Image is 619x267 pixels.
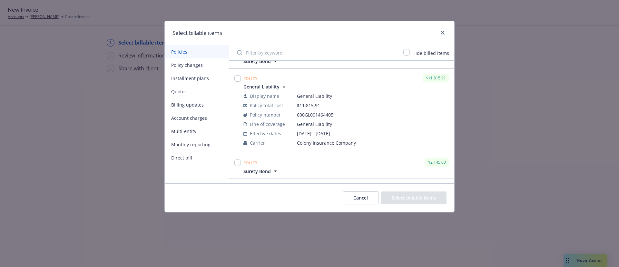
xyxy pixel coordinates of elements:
[250,130,281,137] span: Effective dates
[297,139,449,146] span: Colony Insurance Company
[243,83,287,90] button: General Liability
[439,29,447,36] a: close
[165,138,229,151] button: Monthly reporting
[165,151,229,164] button: Direct bill
[165,85,229,98] button: Quotes
[425,158,449,166] div: $2,145.00
[165,58,229,72] button: Policy changes
[423,74,449,82] div: $11,815.91
[297,111,449,118] span: 600GL001464405
[250,139,265,146] span: Carrier
[243,58,271,65] span: Surety Bond
[165,98,229,111] button: Billing updates
[243,76,258,81] span: Policy
[297,121,449,128] span: General Liability
[243,160,258,166] span: Policy
[243,168,279,175] button: Surety Bond
[297,130,449,137] span: [DATE] - [DATE]
[165,45,229,58] button: Policies
[165,111,229,125] button: Account charges
[250,93,279,99] span: Display name
[250,121,285,128] span: Line of coverage
[297,93,449,99] span: General Liability
[412,50,449,56] span: Hide billed items
[233,46,399,59] input: Filter by keyword
[243,168,271,175] span: Surety Bond
[250,102,283,109] span: Policy total cost
[297,102,320,108] span: $11,815.91
[165,72,229,85] button: Installment plans
[243,83,280,90] span: General Liability
[343,191,378,204] button: Cancel
[250,111,281,118] span: Policy number
[172,29,222,37] h1: Select billable items
[165,125,229,138] button: Multi-entity
[243,58,279,65] button: Surety Bond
